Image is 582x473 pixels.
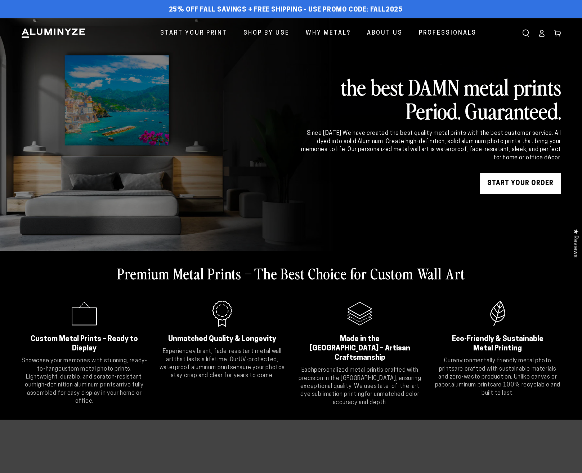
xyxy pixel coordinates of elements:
a: About Us [362,24,408,43]
strong: custom metal photo prints [58,366,130,372]
a: Professionals [413,24,482,43]
strong: personalized metal print [314,367,379,373]
span: Why Metal? [306,28,351,39]
span: Shop By Use [243,28,290,39]
h2: Eco-Friendly & Sustainable Metal Printing [443,335,552,353]
strong: high-definition aluminum prints [33,382,116,388]
span: Start Your Print [160,28,227,39]
img: Aluminyze [21,28,86,39]
a: START YOUR Order [480,173,561,194]
a: Start Your Print [155,24,233,43]
h2: the best DAMN metal prints Period. Guaranteed. [300,75,561,122]
h2: Unmatched Quality & Longevity [168,335,277,344]
p: Showcase your memories with stunning, ready-to-hang . Lightweight, durable, and scratch-resistant... [21,357,148,405]
summary: Search our site [518,25,534,41]
div: Click to open Judge.me floating reviews tab [568,223,582,263]
strong: state-of-the-art dye sublimation printing [300,384,419,397]
strong: environmentally friendly metal photo prints [439,358,551,372]
span: Professionals [419,28,476,39]
p: Each is crafted with precision in the [GEOGRAPHIC_DATA], ensuring exceptional quality. We use for... [296,366,424,407]
a: Shop By Use [238,24,295,43]
p: Experience that lasts a lifetime. Our ensure your photos stay crisp and clear for years to come. [159,348,286,380]
h2: Made in the [GEOGRAPHIC_DATA] – Artisan Craftsmanship [305,335,415,363]
p: Our are crafted with sustainable materials and zero-waste production. Unlike canvas or paper, are... [434,357,561,397]
h2: Premium Metal Prints – The Best Choice for Custom Wall Art [117,264,465,283]
strong: UV-protected, waterproof aluminum prints [160,357,278,371]
strong: vibrant, fade-resistant metal wall art [166,349,282,362]
strong: aluminum prints [451,382,493,388]
a: Why Metal? [300,24,356,43]
span: About Us [367,28,403,39]
h2: Custom Metal Prints – Ready to Display [30,335,139,353]
span: 25% off FALL Savings + Free Shipping - Use Promo Code: FALL2025 [169,6,403,14]
div: Since [DATE] We have created the best quality metal prints with the best customer service. All dy... [300,129,561,162]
